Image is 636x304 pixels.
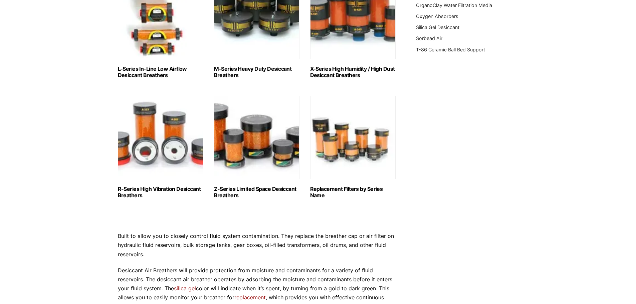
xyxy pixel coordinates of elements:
[416,24,459,30] a: Silica Gel Desiccant
[310,96,396,199] a: Visit product category Replacement Filters by Series Name
[118,186,203,199] h2: R-Series High Vibration Desiccant Breathers
[174,285,196,292] a: silica gel
[416,13,458,19] a: Oxygen Absorbers
[214,96,299,199] a: Visit product category Z-Series Limited Space Desiccant Breathers
[214,186,299,199] h2: Z-Series Limited Space Desiccant Breathers
[118,232,396,259] p: Built to allow you to closely control fluid system contamination. They replace the breather cap o...
[118,66,203,78] h2: L-Series In-Line Low Airflow Desiccant Breathers
[118,96,203,179] img: R-Series High Vibration Desiccant Breathers
[310,66,396,78] h2: X-Series High Humidity / High Dust Desiccant Breathers
[234,294,266,301] a: replacement
[416,2,492,8] a: OrganoClay Water Filtration Media
[416,47,485,52] a: T-86 Ceramic Ball Bed Support
[118,96,203,199] a: Visit product category R-Series High Vibration Desiccant Breathers
[416,35,442,41] a: Sorbead Air
[214,66,299,78] h2: M-Series Heavy Duty Desiccant Breathers
[310,186,396,199] h2: Replacement Filters by Series Name
[214,96,299,179] img: Z-Series Limited Space Desiccant Breathers
[310,96,396,179] img: Replacement Filters by Series Name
